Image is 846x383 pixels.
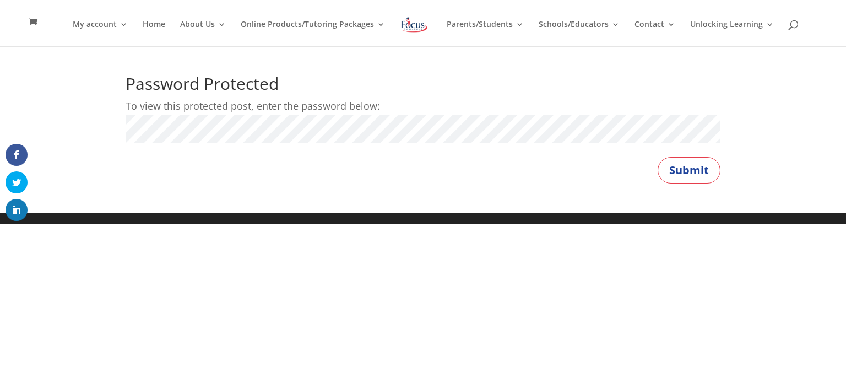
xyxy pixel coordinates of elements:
button: Submit [658,157,720,184]
a: Online Products/Tutoring Packages [241,20,385,46]
h1: Password Protected [126,75,720,98]
img: Focus on Learning [400,15,429,35]
a: Contact [634,20,675,46]
a: Schools/Educators [539,20,620,46]
a: Parents/Students [447,20,524,46]
a: About Us [180,20,226,46]
a: Home [143,20,165,46]
a: My account [73,20,128,46]
a: Unlocking Learning [690,20,774,46]
p: To view this protected post, enter the password below: [126,98,720,115]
